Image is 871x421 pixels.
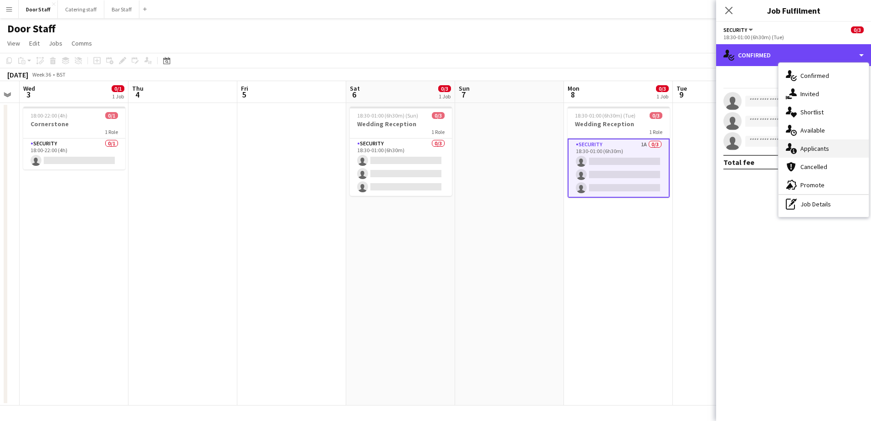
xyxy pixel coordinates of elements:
span: Tue [676,84,687,92]
div: Confirmed [779,67,869,85]
app-card-role: Security1A0/318:30-01:00 (6h30m) [568,139,670,198]
div: Applicants [779,139,869,158]
span: Sun [459,84,470,92]
span: 9 [675,89,687,100]
a: Jobs [45,37,66,49]
span: Jobs [49,39,62,47]
span: Sat [350,84,360,92]
span: Edit [29,39,40,47]
span: 0/3 [656,85,669,92]
span: 7 [457,89,470,100]
div: 1 Job [439,93,451,100]
span: Comms [72,39,92,47]
app-job-card: 18:00-22:00 (4h)0/1Cornerstone1 RoleSecurity0/118:00-22:00 (4h) [23,107,125,169]
span: Thu [132,84,143,92]
div: 18:30-01:00 (6h30m) (Tue) [723,34,864,41]
span: 18:30-01:00 (6h30m) (Tue) [575,112,635,119]
div: Available [779,121,869,139]
span: Mon [568,84,579,92]
span: 0/3 [650,112,662,119]
app-job-card: 18:30-01:00 (6h30m) (Sun)0/3Wedding Reception1 RoleSecurity0/318:30-01:00 (6h30m) [350,107,452,196]
span: 0/1 [105,112,118,119]
span: 0/3 [432,112,445,119]
span: Week 36 [30,71,53,78]
button: Bar Staff [104,0,139,18]
span: Fri [241,84,248,92]
div: Total fee [723,158,754,167]
div: 1 Job [656,93,668,100]
span: View [7,39,20,47]
div: Cancelled [779,158,869,176]
span: 3 [22,89,35,100]
span: 0/3 [438,85,451,92]
span: 18:30-01:00 (6h30m) (Sun) [357,112,418,119]
h3: Wedding Reception [350,120,452,128]
a: View [4,37,24,49]
button: Catering staff [58,0,104,18]
a: Edit [26,37,43,49]
app-job-card: 18:30-01:00 (6h30m) (Tue)0/3Wedding Reception1 RoleSecurity1A0/318:30-01:00 (6h30m) [568,107,670,198]
a: Comms [68,37,96,49]
span: 18:00-22:00 (4h) [31,112,67,119]
h3: Job Fulfilment [716,5,871,16]
div: Job Details [779,195,869,213]
span: 0/3 [851,26,864,33]
span: Security [723,26,747,33]
app-card-role: Security0/318:30-01:00 (6h30m) [350,139,452,196]
div: Shortlist [779,103,869,121]
button: Door Staff [19,0,58,18]
h1: Door Staff [7,22,56,36]
div: Confirmed [716,44,871,66]
div: Promote [779,176,869,194]
div: BST [56,71,66,78]
span: 0/1 [112,85,124,92]
span: 1 Role [105,128,118,135]
span: 6 [348,89,360,100]
div: 1 Job [112,93,124,100]
span: 8 [566,89,579,100]
app-card-role: Security0/118:00-22:00 (4h) [23,139,125,169]
span: Wed [23,84,35,92]
span: 1 Role [649,128,662,135]
h3: Cornerstone [23,120,125,128]
span: 5 [240,89,248,100]
div: Invited [779,85,869,103]
div: [DATE] [7,70,28,79]
span: 1 Role [431,128,445,135]
h3: Wedding Reception [568,120,670,128]
button: Security [723,26,754,33]
span: 4 [131,89,143,100]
